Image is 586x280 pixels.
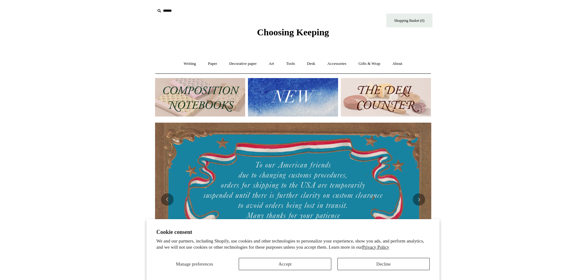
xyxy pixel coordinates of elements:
[155,78,245,116] img: 202302 Composition ledgers.jpg__PID:69722ee6-fa44-49dd-a067-31375e5d54ec
[322,56,352,72] a: Accessories
[337,258,430,270] button: Decline
[341,78,431,116] img: The Deli Counter
[263,56,280,72] a: Art
[386,14,433,27] a: Shopping Basket (0)
[248,78,338,116] img: New.jpg__PID:f73bdf93-380a-4a35-bcfe-7823039498e1
[176,262,213,266] span: Manage preferences
[239,258,331,270] button: Accept
[353,56,386,72] a: Gifts & Wrap
[257,27,329,37] span: Choosing Keeping
[413,193,425,206] button: Next
[362,245,389,250] a: Privacy Policy
[161,193,173,206] button: Previous
[387,56,408,72] a: About
[156,229,430,235] h2: Cookie consent
[156,258,233,270] button: Manage preferences
[281,56,301,72] a: Tools
[301,56,321,72] a: Desk
[178,56,201,72] a: Writing
[156,238,430,250] p: We and our partners, including Shopify, use cookies and other technologies to personalize your ex...
[257,32,329,36] a: Choosing Keeping
[224,56,262,72] a: Decorative paper
[202,56,223,72] a: Paper
[155,123,431,276] img: USA PSA .jpg__PID:33428022-6587-48b7-8b57-d7eefc91f15a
